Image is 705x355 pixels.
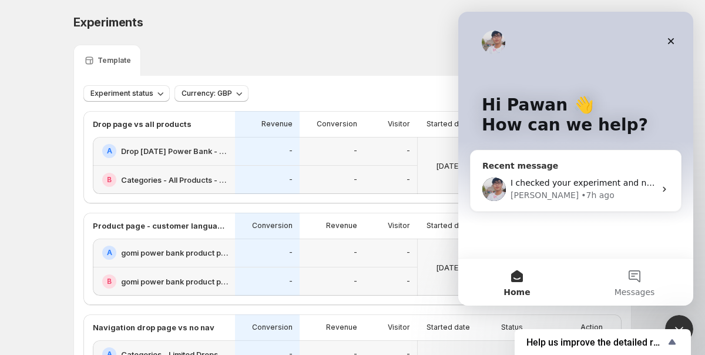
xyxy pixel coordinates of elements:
[354,146,357,156] p: -
[182,89,232,98] span: Currency: GBP
[121,174,228,186] h2: Categories - All Products - [DATE]
[289,175,293,185] p: -
[665,315,693,343] iframe: Intercom live chat
[427,323,470,332] p: Started date
[407,277,410,286] p: -
[121,276,228,287] h2: gomi power bank product page - [DATE] test
[407,146,410,156] p: -
[354,248,357,257] p: -
[458,12,693,306] iframe: Intercom live chat
[407,175,410,185] p: -
[354,175,357,185] p: -
[407,248,410,257] p: -
[123,177,156,190] div: • 7h ago
[526,335,679,349] button: Show survey - Help us improve the detailed report for A/B campaigns
[326,221,357,230] p: Revenue
[52,177,120,190] div: [PERSON_NAME]
[121,145,228,157] h2: Drop [DATE] Power Bank - Products
[156,276,197,284] span: Messages
[436,160,461,172] p: [DATE]
[252,323,293,332] p: Conversion
[354,277,357,286] p: -
[107,248,112,257] h2: A
[93,321,214,333] p: Navigation drop page vs no nav
[252,221,293,230] p: Conversion
[289,277,293,286] p: -
[261,119,293,129] p: Revenue
[107,277,112,286] h2: B
[317,119,357,129] p: Conversion
[121,247,228,259] h2: gomi power bank product page
[90,89,153,98] span: Experiment status
[326,323,357,332] p: Revenue
[427,221,470,230] p: Started date
[289,146,293,156] p: -
[388,323,410,332] p: Visitor
[289,248,293,257] p: -
[83,85,170,102] button: Experiment status
[93,220,228,232] p: Product page - customer language test
[501,323,523,332] p: Status
[93,118,192,130] p: Drop page vs all products
[117,247,235,294] button: Messages
[202,19,223,40] div: Close
[580,323,603,332] p: Action
[427,119,470,129] p: Started date
[45,276,72,284] span: Home
[73,15,143,29] span: Experiments
[174,85,249,102] button: Currency: GBP
[388,119,410,129] p: Visitor
[107,146,112,156] h2: A
[388,221,410,230] p: Visitor
[107,175,112,185] h2: B
[436,262,461,273] p: [DATE]
[98,56,131,65] p: Template
[526,337,665,348] span: Help us improve the detailed report for A/B campaigns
